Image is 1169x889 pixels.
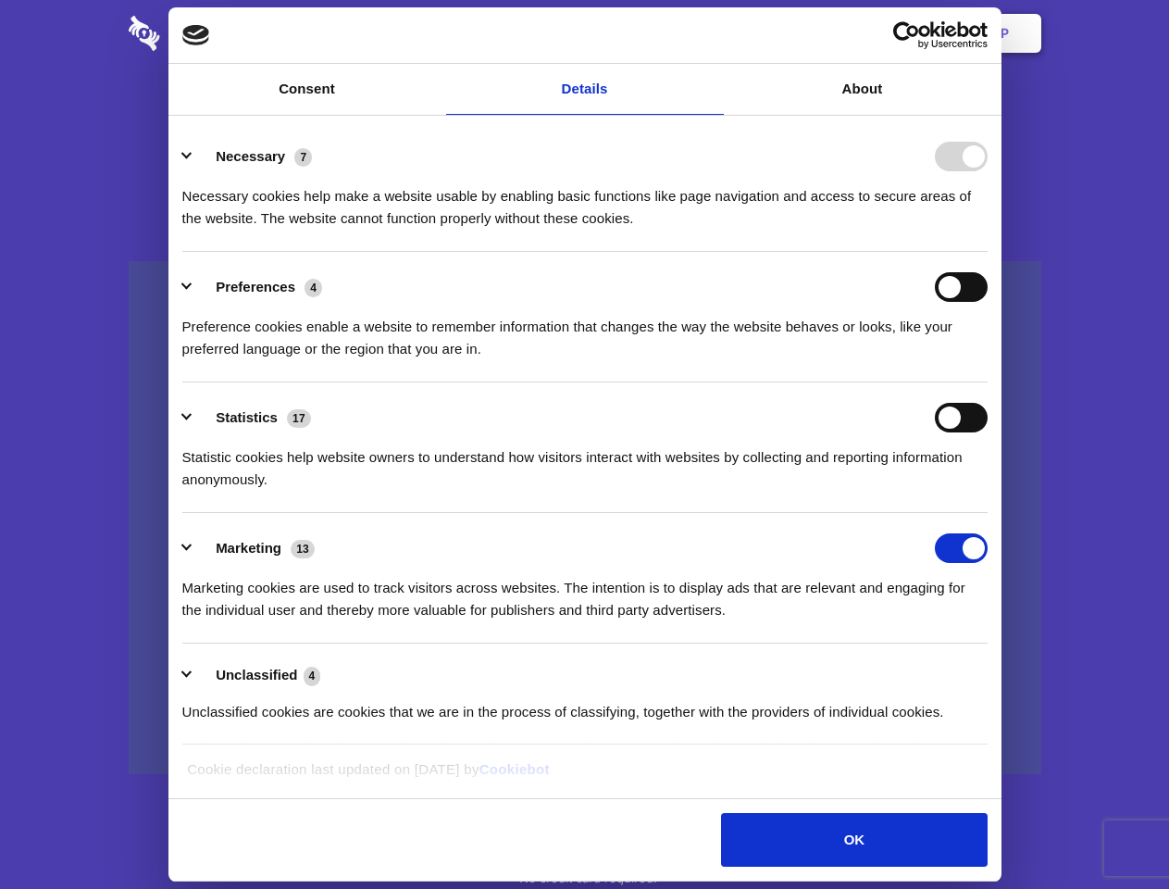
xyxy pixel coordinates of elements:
a: Login [839,5,920,62]
div: Statistic cookies help website owners to understand how visitors interact with websites by collec... [182,432,988,491]
a: Cookiebot [479,761,550,777]
div: Preference cookies enable a website to remember information that changes the way the website beha... [182,302,988,360]
h1: Eliminate Slack Data Loss. [129,83,1041,150]
label: Necessary [216,148,285,164]
a: Usercentrics Cookiebot - opens in a new window [826,21,988,49]
a: Details [446,64,724,115]
div: Cookie declaration last updated on [DATE] by [173,758,996,795]
span: 7 [294,148,312,167]
button: Necessary (7) [182,142,324,171]
label: Statistics [216,409,278,425]
a: About [724,64,1001,115]
button: Marketing (13) [182,533,327,563]
a: Consent [168,64,446,115]
button: OK [721,813,987,867]
label: Marketing [216,540,281,556]
a: Wistia video thumbnail [129,261,1041,775]
button: Statistics (17) [182,403,323,432]
h4: Auto-redaction of sensitive data, encrypted data sharing and self-destructing private chats. Shar... [129,169,1041,230]
span: 4 [304,667,321,685]
div: Unclassified cookies are cookies that we are in the process of classifying, together with the pro... [182,687,988,723]
span: 13 [291,540,315,558]
iframe: Drift Widget Chat Controller [1076,796,1147,867]
img: logo-wordmark-white-trans-d4663122ce5f474addd5e946df7df03e33cb6a1c49d2221995e7729f52c070b2.svg [129,16,287,51]
img: logo [182,25,210,45]
a: Contact [751,5,836,62]
div: Necessary cookies help make a website usable by enabling basic functions like page navigation and... [182,171,988,230]
a: Pricing [543,5,624,62]
span: 17 [287,409,311,428]
span: 4 [305,279,322,297]
div: Marketing cookies are used to track visitors across websites. The intention is to display ads tha... [182,563,988,621]
button: Preferences (4) [182,272,334,302]
button: Unclassified (4) [182,664,332,687]
label: Preferences [216,279,295,294]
